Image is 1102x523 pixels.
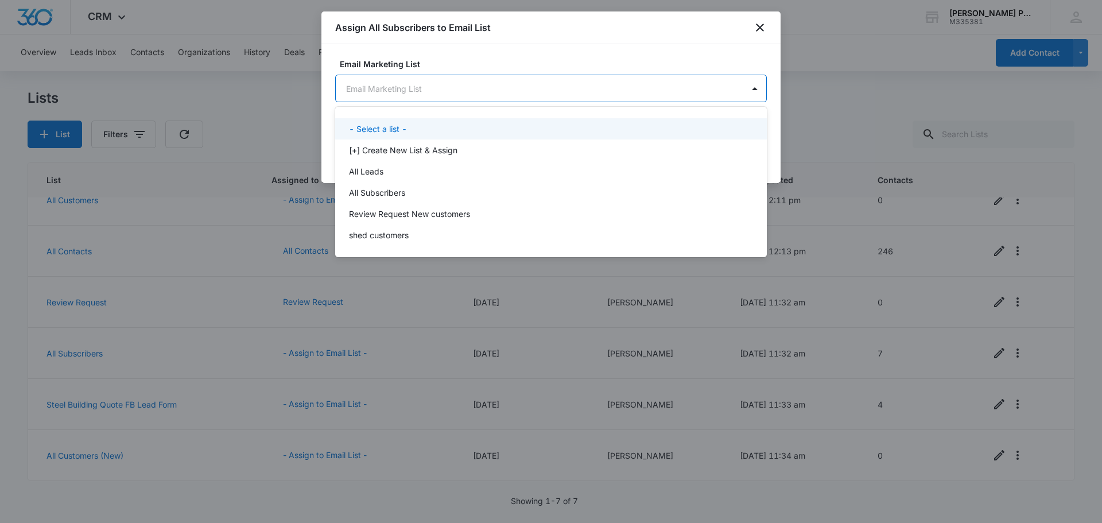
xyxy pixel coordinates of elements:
p: [+] Create New List & Assign [349,144,457,156]
p: shed customers [349,229,409,241]
p: All Subscribers [349,187,405,199]
p: All Leads [349,165,383,177]
p: - Select a list - [349,123,407,135]
p: Review Request New customers [349,208,470,220]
